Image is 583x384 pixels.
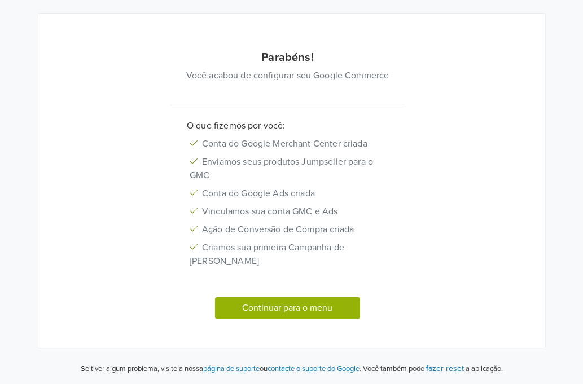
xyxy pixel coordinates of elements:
[215,297,361,319] button: Continuar para o menu
[268,364,360,373] a: contacte o suporte do Google
[81,364,361,375] p: Se tiver algum problema, visite a nossa ou .
[178,220,388,239] li: Ação de Conversão de Compra criada
[178,184,388,202] li: Conta do Google Ads criada
[178,239,388,270] li: Criamos sua primeira Campanha de [PERSON_NAME]
[361,362,503,375] p: Você também pode a aplicação.
[203,364,260,373] a: página de suporte
[178,135,388,153] li: Conta do Google Merchant Center criada
[69,69,506,82] p: Você acabou de configurar seu Google Commerce
[178,119,397,133] p: O que fizemos por você:
[426,362,464,375] button: fazer reset
[178,202,388,220] li: Vinculamos sua conta GMC e Ads
[69,51,506,64] h5: Parabéns!
[178,153,388,184] li: Enviamos seus produtos Jumpseller para o GMC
